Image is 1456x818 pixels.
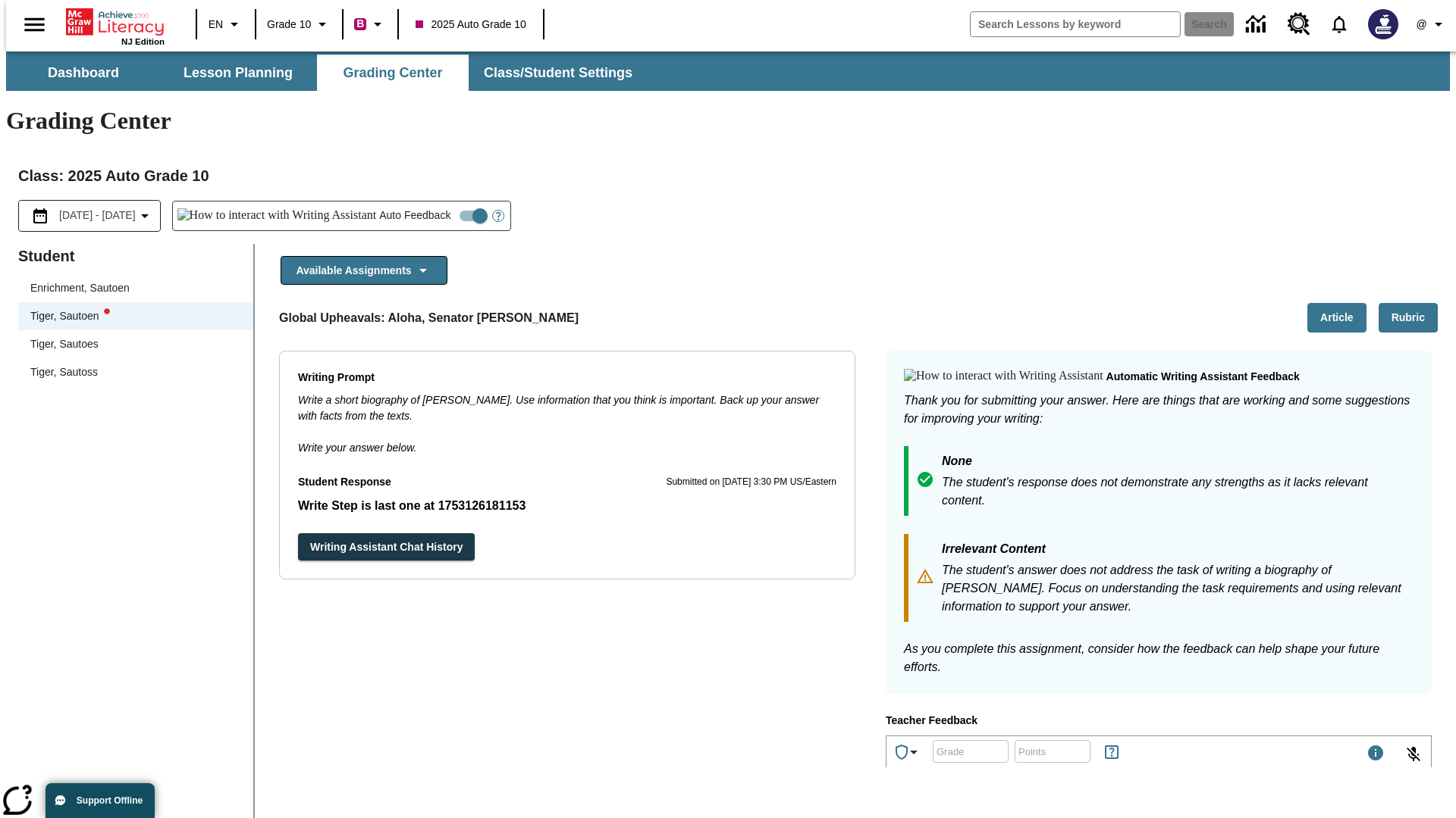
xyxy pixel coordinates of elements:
[18,358,253,386] div: Tiger, Sautoss
[1368,9,1398,39] img: Avatar
[1237,4,1279,45] a: Data Center
[1279,4,1319,45] a: Resource Center, Will open in new tab
[298,392,836,424] p: Write a short biography of [PERSON_NAME]. Use information that you think is important. Back up yo...
[486,201,510,230] button: Open Help for Writing Assistant
[942,540,1414,561] p: Irrelevant Content
[904,392,1414,428] p: Thank you for submitting your answer. Here are things that are working and some suggestions for i...
[416,17,526,33] span: 2025 Auto Grade 10
[1359,5,1407,44] button: Select a new avatar
[1416,17,1426,33] span: @
[6,107,1450,135] h1: Grading Center
[942,561,1414,616] p: The student's answer does not address the task of writing a biography of [PERSON_NAME]. Focus on ...
[942,473,1414,510] p: The student's response does not demonstrate any strengths as it lacks relevant content.
[30,364,98,380] div: Tiger, Sautoss
[104,308,110,314] svg: writing assistant alert
[66,7,165,37] a: Home
[298,497,836,515] p: Student Response
[18,244,253,268] p: Student
[202,11,250,38] button: Language: EN, Select a language
[1015,740,1090,763] div: Points: Must be equal to or less than 25.
[48,64,119,82] span: Dashboard
[18,274,253,302] div: Enrichment, Sautoen
[18,302,253,330] div: Tiger, Sautoenwriting assistant alert
[298,424,836,456] p: Write your answer below.
[209,17,223,33] span: EN
[933,740,1009,763] div: Grade: Letters, numbers, %, + and - are allowed.
[177,208,377,223] img: How to interact with Writing Assistant
[136,207,154,225] svg: Collapse Date Range Filter
[18,164,1438,188] h2: Class : 2025 Auto Grade 10
[348,11,393,38] button: Boost Class color is violet red. Change class color
[886,713,1432,729] p: Teacher Feedback
[1307,303,1367,333] button: Article, Will open in new tab
[933,731,1009,771] input: Grade: Letters, numbers, %, + and - are allowed.
[317,55,469,91] button: Grading Center
[1407,11,1456,38] button: Profile/Settings
[942,452,1414,473] p: None
[8,55,159,91] button: Dashboard
[6,12,221,26] body: Type your response here.
[59,208,136,223] span: [DATE] - [DATE]
[77,795,143,806] span: Support Offline
[904,640,1414,676] p: As you complete this assignment, consider how the feedback can help shape your future efforts.
[343,64,442,82] span: Grading Center
[6,52,1450,91] div: SubNavbar
[45,783,155,818] button: Support Offline
[281,256,447,286] button: Available Assignments
[1367,744,1385,765] div: Maximum 1000 characters Press Escape to exit toolbar and use left and right arrow keys to access ...
[18,330,253,358] div: Tiger, Sautoes
[1319,5,1359,44] a: Notifications
[25,207,154,225] button: Select the date range menu item
[1097,737,1127,767] button: Rules for Earning Points and Achievements, Will open in new tab
[121,37,165,46] span: NJ Edition
[261,11,337,38] button: Grade: Grade 10, Select a grade
[666,475,836,490] p: Submitted on [DATE] 3:30 PM US/Eastern
[6,55,646,91] div: SubNavbar
[298,370,836,386] p: Writing Prompt
[904,369,1103,384] img: How to interact with Writing Assistant
[30,308,110,324] div: Tiger, Sautoen
[298,474,391,491] p: Student Response
[30,280,130,296] div: Enrichment, Sautoen
[356,14,364,33] span: B
[1106,369,1300,386] p: Automatic writing assistant feedback
[184,64,293,82] span: Lesson Planning
[971,12,1180,36] input: search field
[298,497,836,515] p: Write Step is last one at 1753126181153
[1395,736,1432,773] button: Click to activate and allow voice recognition
[162,55,314,91] button: Lesson Planning
[279,309,579,327] p: Global Upheavals: Aloha, Senator [PERSON_NAME]
[472,55,645,91] button: Class/Student Settings
[886,737,929,767] button: Achievements
[298,533,475,561] button: Writing Assistant Chat History
[12,2,57,47] button: Open side menu
[379,208,450,223] span: Auto Feedback
[30,336,99,352] div: Tiger, Sautoes
[484,64,632,82] span: Class/Student Settings
[66,5,165,46] div: Home
[267,17,311,33] span: Grade 10
[1015,731,1090,771] input: Points: Must be equal to or less than 25.
[1379,303,1438,333] button: Rubric, Will open in new tab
